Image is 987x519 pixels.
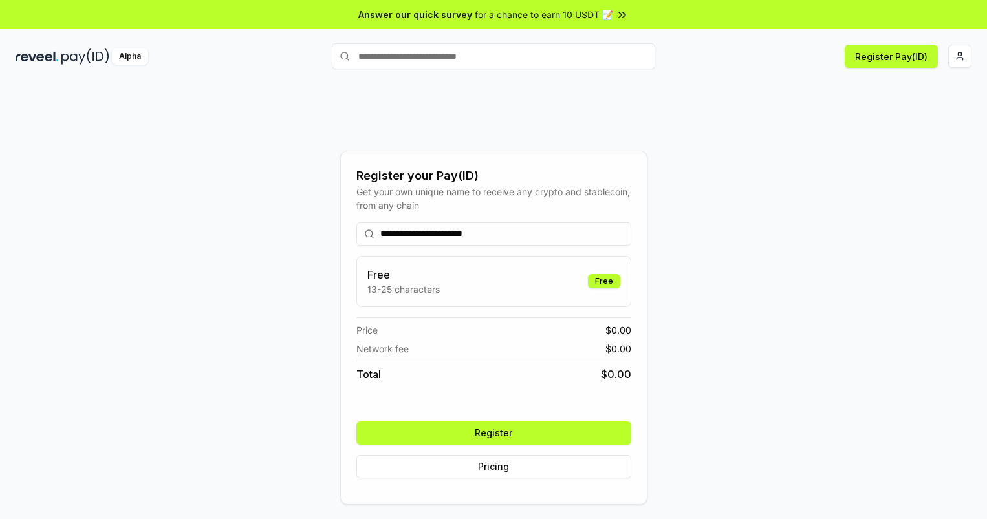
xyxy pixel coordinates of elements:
[112,48,148,65] div: Alpha
[356,323,378,337] span: Price
[367,282,440,296] p: 13-25 characters
[358,8,472,21] span: Answer our quick survey
[475,8,613,21] span: for a chance to earn 10 USDT 📝
[367,267,440,282] h3: Free
[356,167,631,185] div: Register your Pay(ID)
[356,455,631,478] button: Pricing
[605,342,631,355] span: $ 0.00
[356,342,409,355] span: Network fee
[605,323,631,337] span: $ 0.00
[356,421,631,445] button: Register
[601,366,631,382] span: $ 0.00
[356,185,631,212] div: Get your own unique name to receive any crypto and stablecoin, from any chain
[61,48,109,65] img: pay_id
[16,48,59,65] img: reveel_dark
[356,366,381,382] span: Total
[845,45,938,68] button: Register Pay(ID)
[588,274,620,288] div: Free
